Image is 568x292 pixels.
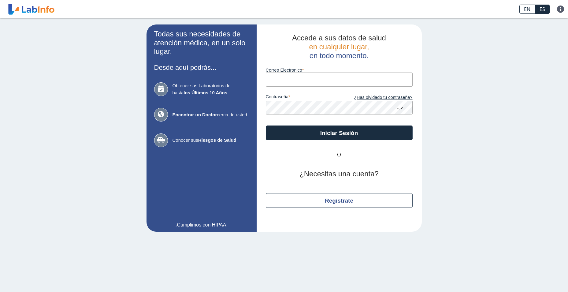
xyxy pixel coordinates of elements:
label: Correo Electronico [266,68,413,73]
span: Accede a sus datos de salud [292,34,386,42]
span: cerca de usted [173,111,249,118]
iframe: Help widget launcher [514,268,561,285]
b: Encontrar un Doctor [173,112,217,117]
span: Conocer sus [173,137,249,144]
a: EN [519,5,535,14]
span: Obtener sus Laboratorios de hasta [173,82,249,96]
span: en todo momento. [310,51,369,60]
b: Riesgos de Salud [198,137,236,143]
button: Iniciar Sesión [266,125,413,140]
a: ¡Cumplimos con HIPAA! [154,221,249,229]
span: en cualquier lugar, [309,43,369,51]
a: ES [535,5,550,14]
h3: Desde aquí podrás... [154,64,249,71]
a: ¿Has olvidado tu contraseña? [339,94,413,101]
h2: Todas sus necesidades de atención médica, en un solo lugar. [154,30,249,56]
span: O [321,151,358,159]
h2: ¿Necesitas una cuenta? [266,170,413,178]
label: contraseña [266,94,339,101]
b: los Últimos 10 Años [184,90,227,95]
button: Regístrate [266,193,413,208]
